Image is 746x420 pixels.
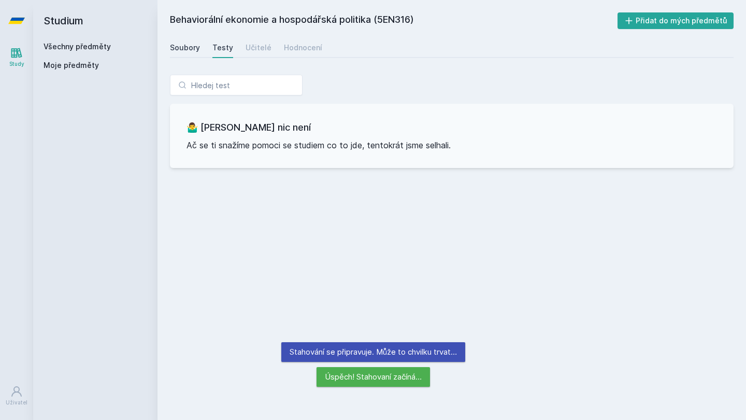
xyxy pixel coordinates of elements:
[44,60,99,71] span: Moje předměty
[317,367,430,387] div: Úspěch! Stahovaní začíná…
[212,43,233,53] div: Testy
[246,37,271,58] a: Učitelé
[44,42,111,51] a: Všechny předměty
[284,37,322,58] a: Hodnocení
[281,342,465,362] div: Stahování se připravuje. Může to chvilku trvat…
[170,12,618,29] h2: Behaviorální ekonomie a hospodářská politika (5EN316)
[284,43,322,53] div: Hodnocení
[187,120,717,135] h3: 🤷‍♂️ [PERSON_NAME] nic není
[9,60,24,68] div: Study
[212,37,233,58] a: Testy
[187,139,717,151] p: Ač se ti snažíme pomoci se studiem co to jde, tentokrát jsme selhali.
[2,41,31,73] a: Study
[170,75,303,95] input: Hledej test
[170,37,200,58] a: Soubory
[2,380,31,412] a: Uživatel
[618,12,734,29] button: Přidat do mých předmětů
[170,43,200,53] div: Soubory
[246,43,271,53] div: Učitelé
[6,399,27,407] div: Uživatel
